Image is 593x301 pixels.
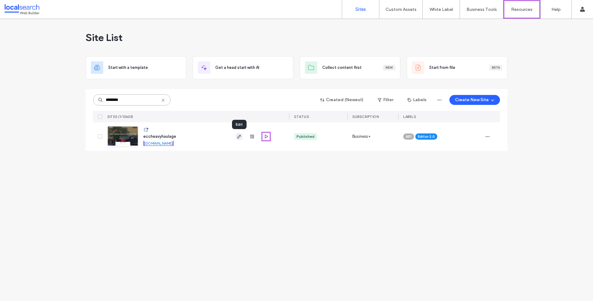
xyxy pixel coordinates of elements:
[86,31,123,44] span: Site List
[232,120,247,129] div: Edit
[466,7,497,12] label: Business Tools
[14,4,27,10] span: Help
[402,95,432,105] button: Labels
[107,115,133,119] span: SITES (1/13603)
[403,115,416,119] span: LABELS
[406,134,412,139] span: API
[430,7,453,12] label: White Label
[449,95,500,105] button: Create New Site
[352,115,379,119] span: SUBSCRIPTION
[429,65,455,71] span: Start from file
[407,56,507,79] div: Start from fileBeta
[551,7,561,12] label: Help
[86,56,186,79] div: Start with a template
[296,134,314,139] div: Published
[215,65,259,71] span: Get a head start with AI
[511,7,533,12] label: Resources
[355,7,366,12] label: Sites
[489,65,502,70] div: Beta
[143,134,176,139] a: eccheavyhaulage
[193,56,293,79] div: Get a head start with AI
[383,65,395,70] div: New
[294,115,309,119] span: STATUS
[386,7,417,12] label: Custom Assets
[352,133,371,140] span: Business+
[315,95,369,105] button: Created (Newest)
[143,140,174,146] a: [DOMAIN_NAME]
[322,65,362,71] span: Collect content first
[418,134,435,139] span: Editor 2.0
[372,95,399,105] button: Filter
[300,56,400,79] div: Collect content firstNew
[108,65,148,71] span: Start with a template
